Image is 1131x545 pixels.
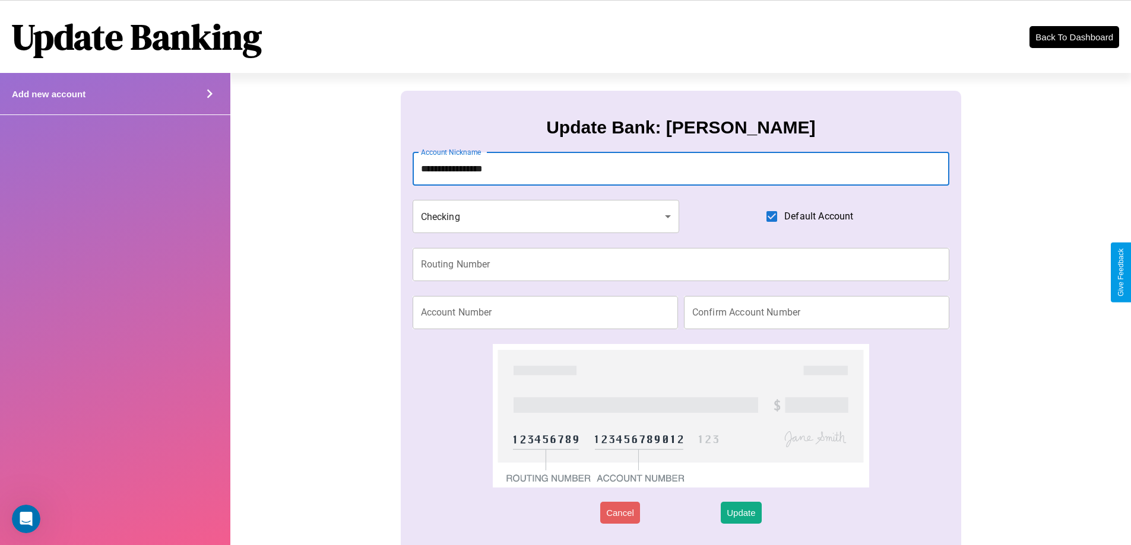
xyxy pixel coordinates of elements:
div: Checking [413,200,680,233]
iframe: Intercom live chat [12,505,40,533]
button: Back To Dashboard [1029,26,1119,48]
label: Account Nickname [421,147,481,157]
span: Default Account [784,209,853,224]
img: check [493,344,869,487]
button: Update [721,502,761,524]
h1: Update Banking [12,12,262,61]
button: Cancel [600,502,640,524]
h3: Update Bank: [PERSON_NAME] [546,117,815,138]
h4: Add new account [12,89,85,99]
div: Give Feedback [1117,248,1125,297]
